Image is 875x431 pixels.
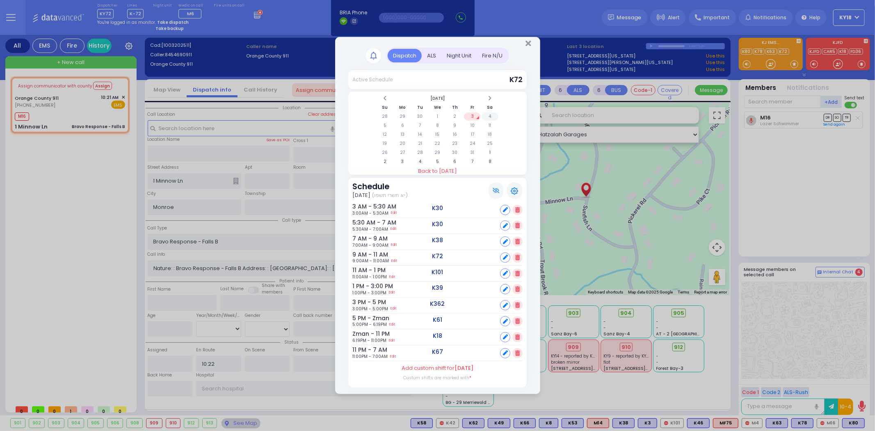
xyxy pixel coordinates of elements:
[429,140,446,148] td: 22
[352,315,375,322] h6: 5 PM - Zman
[412,103,429,112] th: Tu
[447,140,464,148] td: 23
[394,112,411,121] td: 29
[464,158,481,166] td: 7
[429,112,446,121] td: 1
[482,158,498,166] td: 8
[352,274,387,280] span: 11:00AM - 1:00PM
[477,49,508,62] div: Fire N/U
[464,140,481,148] td: 24
[455,364,473,372] span: [DATE]
[352,182,408,191] h3: Schedule
[352,226,388,232] span: 5:30AM - 7:00AM
[482,122,498,130] td: 11
[352,321,387,328] span: 5:00PM - 6:19PM
[389,274,395,280] a: Edit
[348,167,527,175] a: Back to [DATE]
[352,191,370,199] span: [DATE]
[394,131,411,139] td: 13
[372,191,408,199] span: (יא תשרי תשפו)
[404,375,472,381] label: Custom shifts are marked with
[422,49,441,62] div: ALS
[430,300,445,307] h5: K362
[377,140,393,148] td: 19
[432,205,443,212] h5: K30
[352,346,375,353] h6: 11 PM - 7 AM
[482,103,498,112] th: Sa
[352,235,375,242] h6: 7 AM - 9 AM
[394,158,411,166] td: 3
[352,353,388,360] span: 11:00PM - 7:00AM
[447,149,464,157] td: 30
[412,140,429,148] td: 21
[352,210,388,216] span: 3:00AM - 5:30AM
[432,253,443,260] h5: K72
[525,39,531,48] button: Close
[464,112,481,121] td: 3
[412,149,429,157] td: 28
[429,103,446,112] th: We
[464,122,481,130] td: 10
[429,149,446,157] td: 29
[447,131,464,139] td: 16
[447,122,464,130] td: 9
[447,103,464,112] th: Th
[391,210,397,216] a: Edit
[389,337,395,344] a: Edit
[391,306,396,312] a: Edit
[482,131,498,139] td: 18
[352,299,375,306] h6: 3 PM - 5 PM
[352,330,375,337] h6: Zman - 11 PM
[352,337,386,344] span: 6:19PM - 11:00PM
[394,140,411,148] td: 20
[352,258,389,264] span: 9:00AM - 11:00AM
[377,122,393,130] td: 5
[482,149,498,157] td: 1
[352,251,375,258] h6: 9 AM - 11 AM
[389,290,395,296] a: Edit
[352,290,386,296] span: 1:00PM - 3:00PM
[429,158,446,166] td: 5
[391,258,397,264] a: Edit
[383,95,387,101] span: Previous Month
[432,221,443,228] h5: K30
[509,75,523,85] span: K72
[394,103,411,112] th: Mo
[432,348,443,355] h5: K67
[394,94,481,103] th: Select Month
[352,203,375,210] h6: 3 AM - 5:30 AM
[433,332,442,339] h5: K18
[433,316,442,323] h5: K61
[352,267,375,274] h6: 11 AM - 1 PM
[352,242,388,248] span: 7:00AM - 9:00AM
[352,283,375,290] h6: 1 PM - 3:00 PM
[389,321,395,328] a: Edit
[377,131,393,139] td: 12
[432,269,443,276] h5: K101
[429,131,446,139] td: 15
[412,131,429,139] td: 14
[352,76,393,83] div: Active Schedule
[432,237,443,244] h5: K38
[391,242,397,248] a: Edit
[394,149,411,157] td: 27
[394,122,411,130] td: 6
[377,158,393,166] td: 2
[388,49,422,62] div: Dispatch
[429,122,446,130] td: 8
[464,131,481,139] td: 17
[412,122,429,130] td: 7
[464,103,481,112] th: Fr
[377,112,393,121] td: 28
[464,149,481,157] td: 31
[488,95,492,101] span: Next Month
[482,112,498,121] td: 4
[412,158,429,166] td: 4
[447,158,464,166] td: 6
[377,149,393,157] td: 26
[441,49,477,62] div: Night Unit
[352,219,375,226] h6: 5:30 AM - 7 AM
[377,103,393,112] th: Su
[391,226,396,232] a: Edit
[390,353,396,360] a: Edit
